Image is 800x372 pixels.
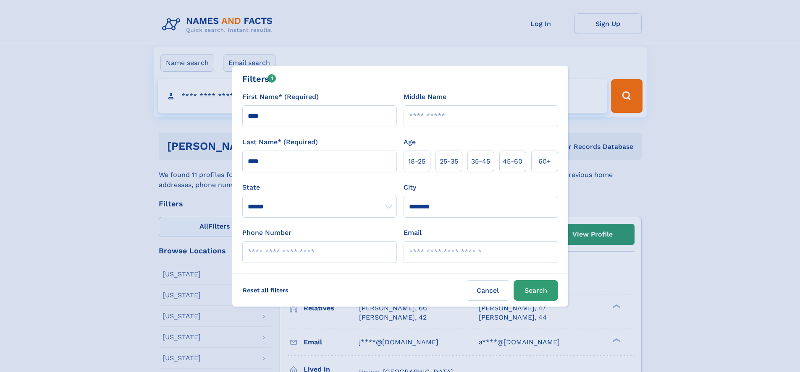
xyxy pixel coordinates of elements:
[440,156,458,166] span: 25‑35
[242,228,291,238] label: Phone Number
[471,156,490,166] span: 35‑45
[242,182,397,193] label: State
[514,280,558,301] button: Search
[404,182,416,193] label: City
[237,280,294,300] label: Reset all filters
[404,228,422,238] label: Email
[242,92,319,102] label: First Name* (Required)
[538,156,551,166] span: 60+
[242,137,318,147] label: Last Name* (Required)
[404,92,446,102] label: Middle Name
[408,156,425,166] span: 18‑25
[503,156,522,166] span: 45‑60
[404,137,416,147] label: Age
[242,73,276,85] div: Filters
[466,280,510,301] label: Cancel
